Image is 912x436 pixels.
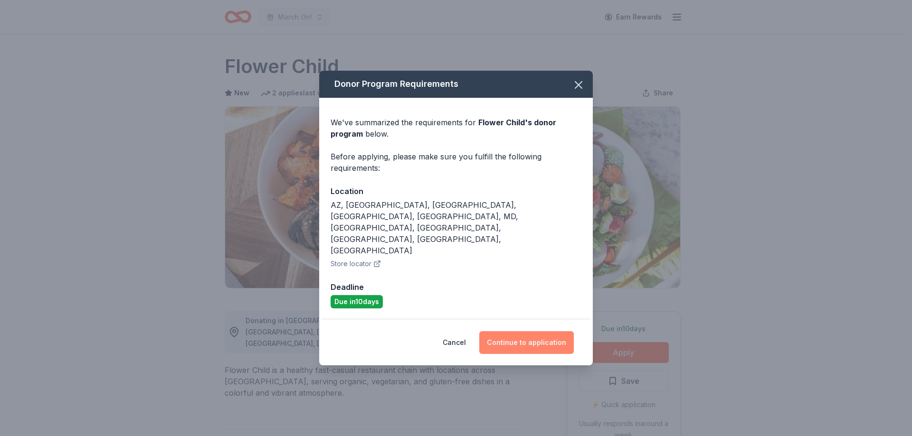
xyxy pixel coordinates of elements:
div: Due in 10 days [331,295,383,308]
div: AZ, [GEOGRAPHIC_DATA], [GEOGRAPHIC_DATA], [GEOGRAPHIC_DATA], [GEOGRAPHIC_DATA], MD, [GEOGRAPHIC_D... [331,199,581,256]
button: Cancel [443,331,466,354]
div: Before applying, please make sure you fulfill the following requirements: [331,151,581,174]
div: We've summarized the requirements for below. [331,117,581,139]
button: Store locator [331,258,381,269]
button: Continue to application [479,331,574,354]
div: Location [331,185,581,197]
div: Deadline [331,281,581,293]
div: Donor Program Requirements [319,71,593,98]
